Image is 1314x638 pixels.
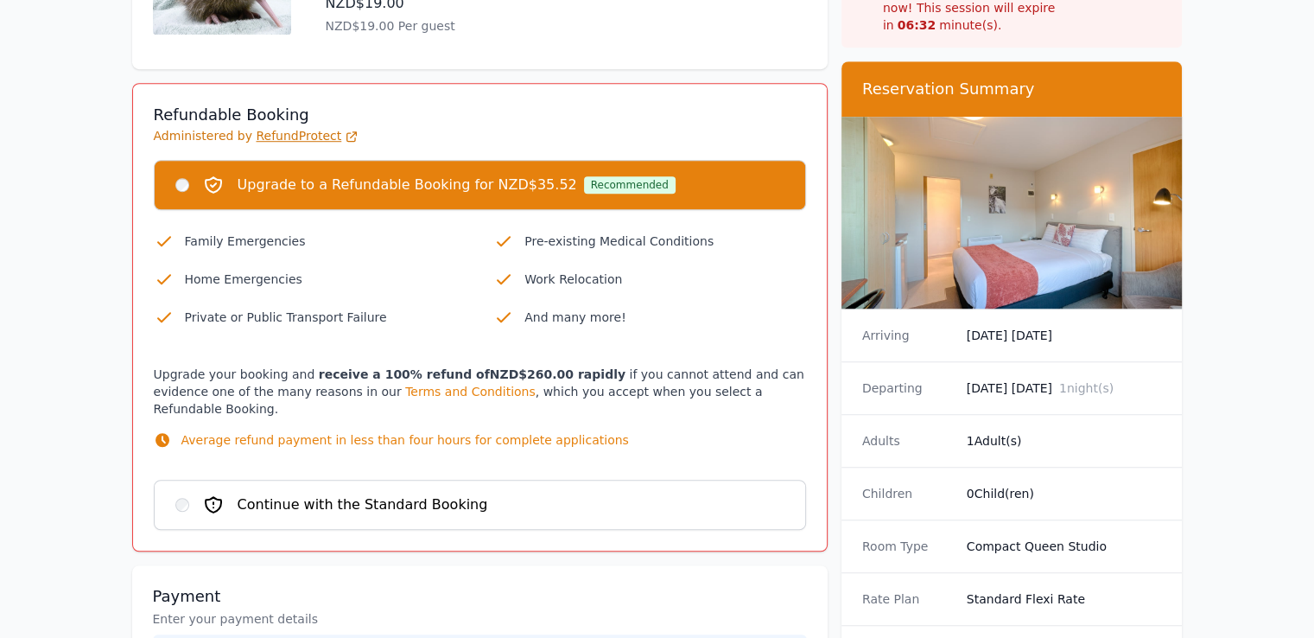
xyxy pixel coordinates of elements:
[524,307,806,328] p: And many more!
[862,432,953,450] dt: Adults
[898,18,936,32] strong: 06 : 32
[154,129,359,143] span: Administered by
[862,485,953,502] dt: Children
[185,269,467,290] p: Home Emergencies
[841,117,1183,309] img: Compact Queen Studio
[154,366,806,466] p: Upgrade your booking and if you cannot attend and can evidence one of the many reasons in our , w...
[181,431,629,449] p: Average refund payment in less than four hours for complete applications
[862,590,953,608] dt: Rate Plan
[862,380,953,397] dt: Departing
[238,494,488,515] span: Continue with the Standard Booking
[862,538,953,555] dt: Room Type
[967,590,1162,608] dd: Standard Flexi Rate
[153,610,807,628] p: Enter your payment details
[524,269,806,290] p: Work Relocation
[405,385,536,399] a: Terms and Conditions
[967,485,1162,502] dd: 0 Child(ren)
[584,176,676,194] div: Recommended
[967,432,1162,450] dd: 1 Adult(s)
[256,129,359,143] a: RefundProtect
[967,380,1162,397] dd: [DATE] [DATE]
[185,307,467,328] p: Private or Public Transport Failure
[238,175,577,195] span: Upgrade to a Refundable Booking for NZD$35.52
[326,17,697,35] p: NZD$19.00 Per guest
[862,79,1162,99] h3: Reservation Summary
[967,327,1162,344] dd: [DATE] [DATE]
[524,231,806,252] p: Pre-existing Medical Conditions
[319,367,625,381] strong: receive a 100% refund of NZD$260.00 rapidly
[967,538,1162,555] dd: Compact Queen Studio
[153,586,807,607] h3: Payment
[154,105,806,125] h3: Refundable Booking
[862,327,953,344] dt: Arriving
[1059,381,1114,395] span: 1 night(s)
[185,231,467,252] p: Family Emergencies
